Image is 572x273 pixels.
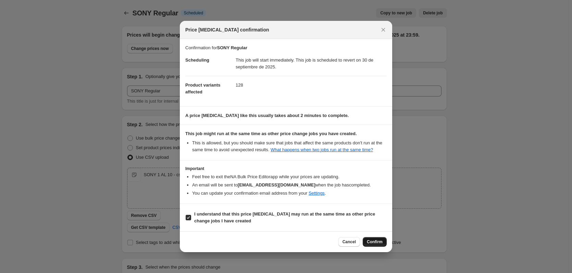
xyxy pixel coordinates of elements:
li: An email will be sent to when the job has completed . [192,182,387,188]
b: SONY Regular [217,45,247,50]
dd: This job will start immediately. This job is scheduled to revert on 30 de septiembre de 2025. [236,51,387,76]
span: Scheduling [185,57,209,63]
button: Confirm [363,237,387,247]
a: What happens when two jobs run at the same time? [271,147,373,152]
button: Close [378,25,388,35]
span: Cancel [343,239,356,245]
b: [EMAIL_ADDRESS][DOMAIN_NAME] [238,182,315,187]
span: Confirm [367,239,383,245]
b: A price [MEDICAL_DATA] like this usually takes about 2 minutes to complete. [185,113,349,118]
span: Product variants affected [185,82,221,94]
li: You can update your confirmation email address from your . [192,190,387,197]
span: Price [MEDICAL_DATA] confirmation [185,26,269,33]
li: This is allowed, but you should make sure that jobs that affect the same products don ' t run at ... [192,140,387,153]
li: Feel free to exit the NA Bulk Price Editor app while your prices are updating. [192,173,387,180]
b: This job might run at the same time as other price change jobs you have created. [185,131,357,136]
a: Settings [309,191,325,196]
h3: Important [185,166,387,171]
dd: 128 [236,76,387,94]
button: Cancel [338,237,360,247]
b: I understand that this price [MEDICAL_DATA] may run at the same time as other price change jobs I... [194,211,375,223]
p: Confirmation for [185,44,387,51]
